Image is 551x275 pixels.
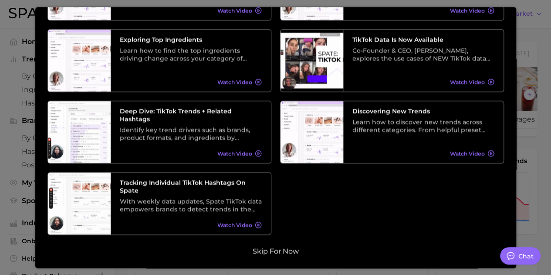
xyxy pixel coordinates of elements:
h3: TikTok data is now available [352,36,494,44]
a: Deep Dive: TikTok Trends + Related HashtagsIdentify key trend drivers such as brands, product for... [47,101,271,163]
div: With weekly data updates, Spate TikTok data empowers brands to detect trends in the earliest stag... [120,197,262,213]
div: Identify key trend drivers such as brands, product formats, and ingredients by leveraging a categ... [120,126,262,142]
a: Exploring Top IngredientsLearn how to find the top ingredients driving change across your categor... [47,29,271,92]
button: Skip for now [250,247,301,256]
div: Learn how to find the top ingredients driving change across your category of choice. From broad c... [120,47,262,62]
a: Tracking Individual TikTok Hashtags on SpateWith weekly data updates, Spate TikTok data empowers ... [47,172,271,235]
span: Watch Video [217,79,252,85]
h3: Exploring Top Ingredients [120,36,262,44]
div: Learn how to discover new trends across different categories. From helpful preset filters to diff... [352,118,494,134]
span: Watch Video [450,150,485,157]
span: Watch Video [217,150,252,157]
span: Watch Video [450,79,485,85]
h3: Discovering New Trends [352,107,494,115]
h3: Deep Dive: TikTok Trends + Related Hashtags [120,107,262,123]
div: Co-Founder & CEO, [PERSON_NAME], explores the use cases of NEW TikTok data and its relationship w... [352,47,494,62]
h3: Tracking Individual TikTok Hashtags on Spate [120,179,262,194]
span: Watch Video [217,7,252,14]
a: TikTok data is now availableCo-Founder & CEO, [PERSON_NAME], explores the use cases of NEW TikTok... [280,29,504,92]
span: Watch Video [217,222,252,228]
a: Discovering New TrendsLearn how to discover new trends across different categories. From helpful ... [280,101,504,163]
span: Watch Video [450,7,485,14]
